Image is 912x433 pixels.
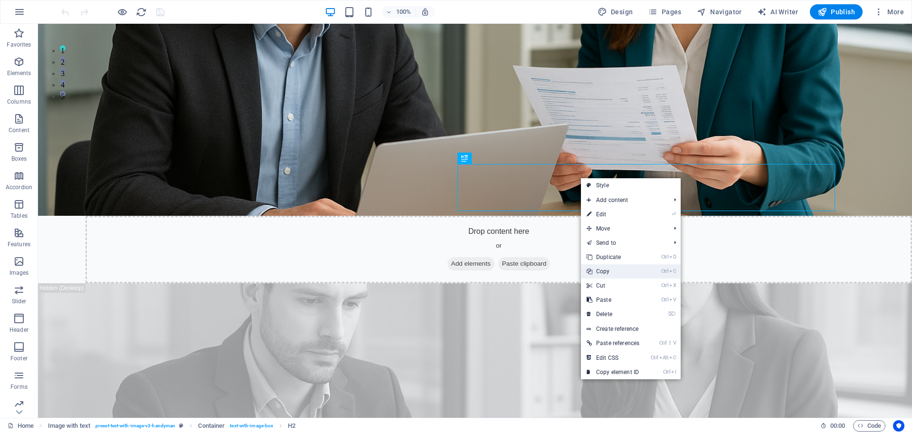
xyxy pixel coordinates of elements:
p: Accordion [6,183,32,191]
p: Tables [10,212,28,220]
span: Add content [581,193,666,207]
span: Design [598,7,633,17]
button: Pages [644,4,685,19]
p: Features [8,241,30,248]
a: CtrlVPaste [581,293,645,307]
i: I [671,369,676,375]
p: Footer [10,355,28,362]
p: Header [9,326,28,334]
span: . text-with-image-box [228,420,273,432]
a: CtrlCCopy [581,264,645,279]
span: Add elements [409,233,456,247]
span: Publish [817,7,855,17]
button: reload [135,6,147,18]
button: Navigator [693,4,746,19]
p: Favorites [7,41,31,48]
a: CtrlXCut [581,279,645,293]
a: CtrlICopy element ID [581,365,645,379]
span: : [837,422,838,429]
h6: Session time [820,420,845,432]
div: Drop content here [47,192,874,260]
div: Design (Ctrl+Alt+Y) [594,4,637,19]
a: ⏎Edit [581,207,645,221]
p: Forms [10,383,28,391]
a: Create reference [581,322,681,336]
p: Columns [7,98,31,106]
i: Ctrl [661,268,669,274]
i: On resize automatically adjust zoom level to fit chosen device. [421,8,429,16]
span: More [874,7,904,17]
i: V [669,297,676,303]
span: Navigator [697,7,742,17]
button: 100% [382,6,416,18]
i: Ctrl [651,355,658,361]
span: Click to select. Double-click to edit [48,420,90,432]
i: ⌦ [668,311,676,317]
span: Move [581,221,666,236]
i: Ctrl [661,254,669,260]
i: X [669,282,676,289]
i: D [669,254,676,260]
a: Click to cancel selection. Double-click to open Pages [8,420,34,432]
button: Click here to leave preview mode and continue editing [116,6,128,18]
nav: breadcrumb [48,420,296,432]
button: Design [594,4,637,19]
span: AI Writer [757,7,798,17]
i: ⇧ [668,340,672,346]
h6: 100% [396,6,411,18]
span: Click to select. Double-click to edit [288,420,295,432]
i: ⏎ [672,211,676,217]
p: Images [9,269,29,277]
a: CtrlDDuplicate [581,250,645,264]
button: AI Writer [753,4,802,19]
i: Alt [659,355,669,361]
span: 00 00 [830,420,845,432]
p: Content [9,126,29,134]
span: . preset-text-with-image-v3-handyman [94,420,175,432]
button: Code [853,420,885,432]
i: C [669,355,676,361]
i: Ctrl [659,340,667,346]
a: CtrlAltCEdit CSS [581,351,645,365]
i: C [669,268,676,274]
i: Ctrl [663,369,671,375]
p: Elements [7,69,31,77]
p: Slider [12,298,27,305]
a: Style [581,178,681,192]
a: ⌦Delete [581,307,645,321]
i: Reload page [136,7,147,18]
p: Boxes [11,155,27,163]
button: Usercentrics [893,420,904,432]
i: Ctrl [661,297,669,303]
a: Send to [581,236,666,250]
span: Pages [648,7,681,17]
button: Publish [810,4,863,19]
span: Click to select. Double-click to edit [198,420,225,432]
span: Code [857,420,881,432]
button: More [870,4,908,19]
i: This element is a customizable preset [179,423,183,428]
span: Paste clipboard [460,233,513,247]
i: Ctrl [661,282,669,289]
a: Ctrl⇧VPaste references [581,336,645,350]
i: V [673,340,676,346]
